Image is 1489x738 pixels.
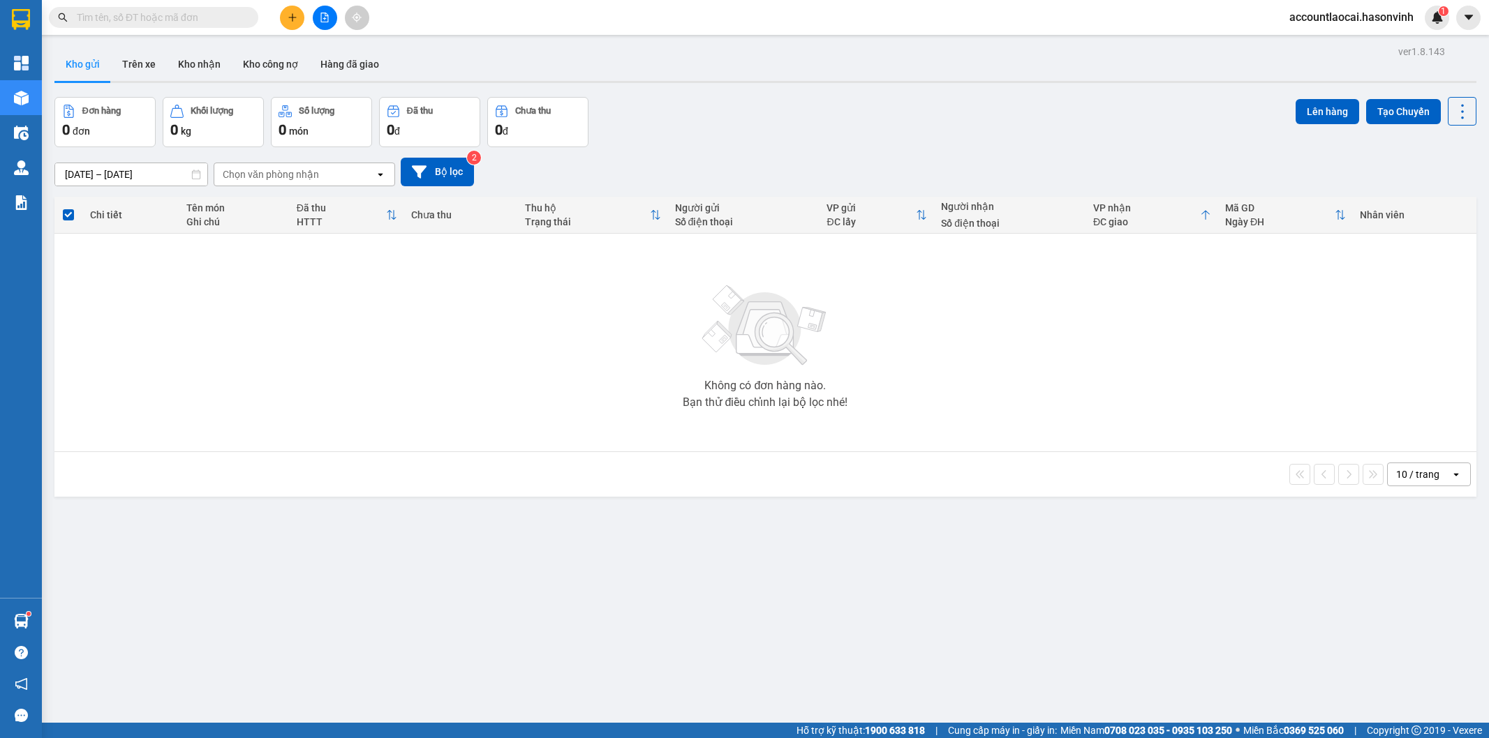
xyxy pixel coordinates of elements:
[695,277,835,375] img: svg+xml;base64,PHN2ZyBjbGFzcz0ibGlzdC1wbHVnX19zdmciIHhtbG5zPSJodHRwOi8vd3d3LnczLm9yZy8yMDAwL3N2Zy...
[401,158,474,186] button: Bộ lọc
[827,202,916,213] div: VP gửi
[683,397,847,408] div: Bạn thử điều chỉnh lại bộ lọc nhé!
[1278,8,1425,26] span: accountlaocai.hasonvinh
[186,216,282,227] div: Ghi chú
[675,216,813,227] div: Số điện thoại
[515,106,551,116] div: Chưa thu
[73,126,90,137] span: đơn
[313,6,337,30] button: file-add
[495,121,503,138] span: 0
[90,209,173,220] div: Chi tiết
[14,195,29,210] img: solution-icon
[27,612,31,616] sup: 1
[14,160,29,175] img: warehouse-icon
[14,614,29,628] img: warehouse-icon
[167,47,232,81] button: Kho nhận
[525,216,649,227] div: Trạng thái
[379,97,480,147] button: Đã thu0đ
[948,723,1057,738] span: Cung cấp máy in - giấy in:
[1412,725,1421,735] span: copyright
[387,121,394,138] span: 0
[77,10,242,25] input: Tìm tên, số ĐT hoặc mã đơn
[1451,469,1462,480] svg: open
[191,106,233,116] div: Khối lượng
[1284,725,1344,736] strong: 0369 525 060
[1456,6,1481,30] button: caret-down
[15,646,28,659] span: question-circle
[1441,6,1446,16] span: 1
[1236,728,1240,733] span: ⚪️
[163,97,264,147] button: Khối lượng0kg
[1296,99,1359,124] button: Lên hàng
[181,126,191,137] span: kg
[1093,216,1200,227] div: ĐC giao
[1360,209,1469,220] div: Nhân viên
[1431,11,1444,24] img: icon-new-feature
[223,167,319,181] div: Chọn văn phòng nhận
[394,126,400,137] span: đ
[1093,202,1200,213] div: VP nhận
[170,121,178,138] span: 0
[1060,723,1232,738] span: Miền Nam
[1225,202,1335,213] div: Mã GD
[232,47,309,81] button: Kho công nợ
[352,13,362,22] span: aim
[62,121,70,138] span: 0
[1439,6,1449,16] sup: 1
[820,197,934,234] th: Toggle SortBy
[675,202,813,213] div: Người gửi
[407,106,433,116] div: Đã thu
[320,13,329,22] span: file-add
[12,9,30,30] img: logo-vxr
[1354,723,1356,738] span: |
[1086,197,1218,234] th: Toggle SortBy
[797,723,925,738] span: Hỗ trợ kỹ thuật:
[865,725,925,736] strong: 1900 633 818
[1104,725,1232,736] strong: 0708 023 035 - 0935 103 250
[14,56,29,70] img: dashboard-icon
[111,47,167,81] button: Trên xe
[289,126,309,137] span: món
[935,723,938,738] span: |
[411,209,512,220] div: Chưa thu
[1218,197,1353,234] th: Toggle SortBy
[827,216,916,227] div: ĐC lấy
[58,13,68,22] span: search
[941,201,1079,212] div: Người nhận
[1462,11,1475,24] span: caret-down
[518,197,667,234] th: Toggle SortBy
[290,197,404,234] th: Toggle SortBy
[14,126,29,140] img: warehouse-icon
[280,6,304,30] button: plus
[186,202,282,213] div: Tên món
[1398,44,1445,59] div: ver 1.8.143
[54,47,111,81] button: Kho gửi
[297,202,386,213] div: Đã thu
[15,677,28,691] span: notification
[55,163,207,186] input: Select a date range.
[299,106,334,116] div: Số lượng
[1225,216,1335,227] div: Ngày ĐH
[15,709,28,722] span: message
[467,151,481,165] sup: 2
[82,106,121,116] div: Đơn hàng
[309,47,390,81] button: Hàng đã giao
[54,97,156,147] button: Đơn hàng0đơn
[1366,99,1441,124] button: Tạo Chuyến
[1243,723,1344,738] span: Miền Bắc
[503,126,508,137] span: đ
[271,97,372,147] button: Số lượng0món
[288,13,297,22] span: plus
[1396,467,1439,481] div: 10 / trang
[279,121,286,138] span: 0
[297,216,386,227] div: HTTT
[704,380,826,391] div: Không có đơn hàng nào.
[345,6,369,30] button: aim
[487,97,588,147] button: Chưa thu0đ
[941,218,1079,229] div: Số điện thoại
[375,169,386,180] svg: open
[525,202,649,213] div: Thu hộ
[14,91,29,105] img: warehouse-icon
